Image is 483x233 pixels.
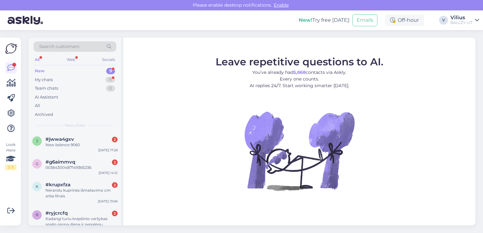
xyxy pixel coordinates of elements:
[242,94,356,207] img: No Chat active
[112,159,118,165] div: 2
[46,210,68,216] span: #ryjcrcfq
[34,56,41,64] div: All
[450,15,479,25] a: ViliusBALLZY LIT
[112,211,118,216] div: 2
[101,56,116,64] div: Socials
[5,43,17,55] img: Askly Logo
[299,17,312,23] b: New!
[35,77,53,83] div: My chats
[106,77,115,83] div: 11
[46,136,74,142] span: #jwwa4gxv
[99,170,118,175] div: [DATE] 14:12
[46,216,118,227] div: Kadangi turiu krepšinio varžybas spalio pirmą dieną ir negalėsiu naudoti batų.
[36,161,39,166] span: g
[216,55,383,68] span: Leave repetitive questions to AI.
[46,182,70,188] span: #krupxfza
[65,122,85,128] span: New chats
[46,159,75,165] span: #g6aimmvq
[35,103,40,109] div: All
[98,199,118,204] div: [DATE] 13:06
[112,182,118,188] div: 2
[36,139,38,143] span: j
[36,184,39,189] span: k
[46,165,118,170] div: 00364300487149365236
[98,148,118,152] div: [DATE] 17:28
[439,16,448,25] div: V
[106,68,115,74] div: 9
[352,14,377,26] button: Emails
[5,164,16,170] div: 1 / 3
[385,15,424,26] div: Off-hour
[450,20,472,25] div: BALLZY LIT
[106,85,115,92] div: 0
[39,43,79,50] span: Search customers
[299,16,350,24] div: Try free [DATE]:
[450,15,472,20] div: Vilius
[35,94,58,100] div: AI Assistant
[35,85,58,92] div: Team chats
[272,2,290,8] span: Enable
[5,142,16,170] div: Look Here
[65,56,76,64] div: Web
[46,188,118,199] div: Nerandu kuprinės išmatavimo cm arba litrais
[216,69,383,89] p: You’ve already had contacts via Askly. Every one counts. AI replies 24/7. Start working smarter [...
[293,69,306,75] b: 5,868
[46,142,118,148] div: New bslsnce 9060
[35,111,53,118] div: Archived
[112,137,118,142] div: 2
[35,68,45,74] div: New
[36,212,39,217] span: r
